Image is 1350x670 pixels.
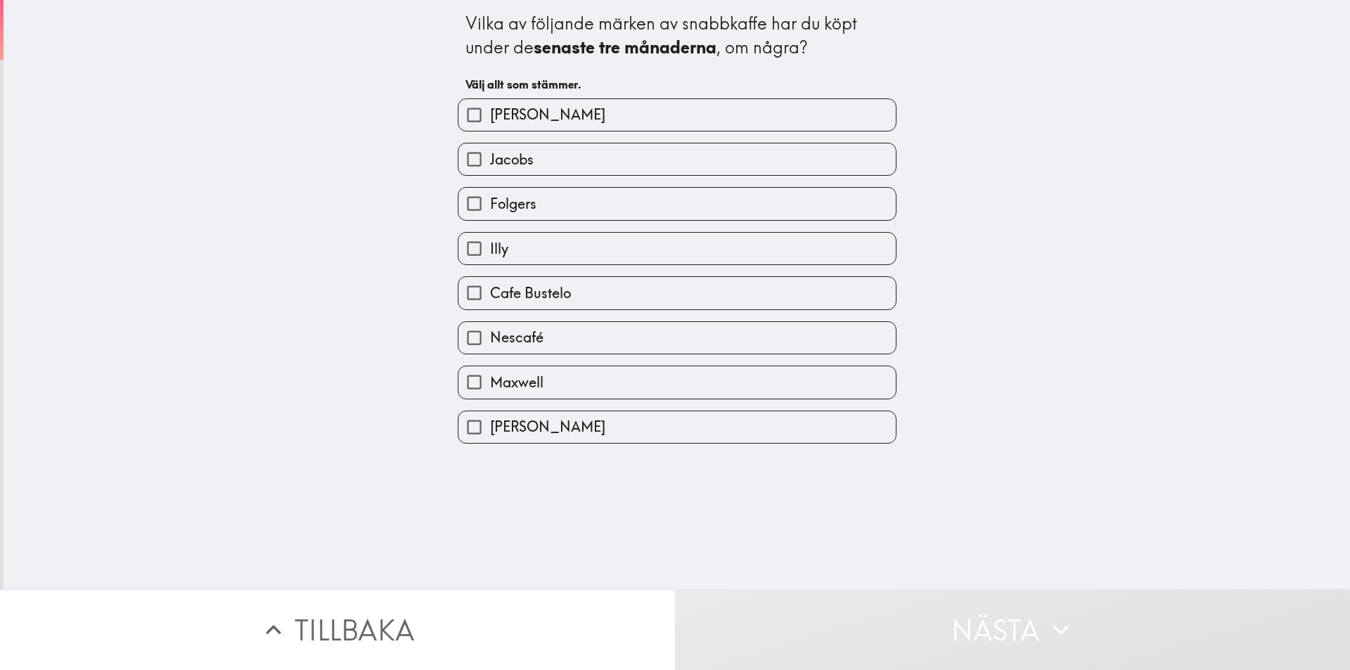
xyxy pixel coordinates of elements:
button: [PERSON_NAME] [458,99,896,131]
span: Maxwell [490,373,544,392]
span: Jacobs [490,150,534,169]
button: Cafe Bustelo [458,277,896,309]
span: Illy [490,239,508,259]
button: Maxwell [458,366,896,398]
button: Illy [458,233,896,264]
button: [PERSON_NAME] [458,411,896,443]
span: [PERSON_NAME] [490,105,605,124]
button: Jacobs [458,143,896,175]
button: Nescafé [458,322,896,354]
button: Nästa [675,589,1350,670]
span: Cafe Bustelo [490,283,571,303]
div: Vilka av följande märken av snabbkaffe har du köpt under de , om några? [465,12,889,59]
button: Folgers [458,188,896,219]
b: senaste tre månaderna [534,37,716,58]
h6: Välj allt som stämmer. [465,77,889,92]
span: Folgers [490,194,536,214]
span: [PERSON_NAME] [490,417,605,437]
span: Nescafé [490,328,544,347]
